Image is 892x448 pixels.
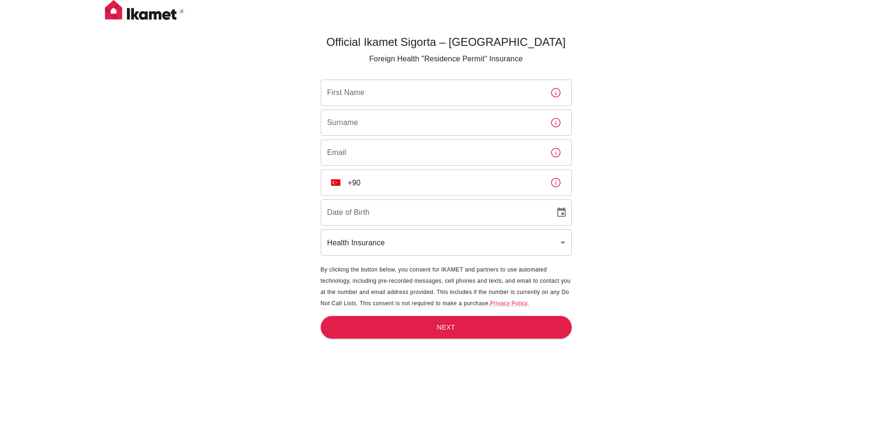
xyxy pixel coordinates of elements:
[321,53,572,65] p: Foreign Health "Residence Permit" Insurance
[321,266,571,307] span: By clicking the button below, you consent for IKAMET and partners to use automated technology, in...
[321,229,572,256] div: Health Insurance
[331,179,340,186] img: unknown
[321,316,572,339] button: Next
[327,174,344,191] button: Select country
[321,35,572,50] h5: Official Ikamet Sigorta – [GEOGRAPHIC_DATA]
[321,199,548,226] input: DD/MM/YYYY
[552,203,571,222] button: Choose date
[490,300,529,307] a: Privacy Policy.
